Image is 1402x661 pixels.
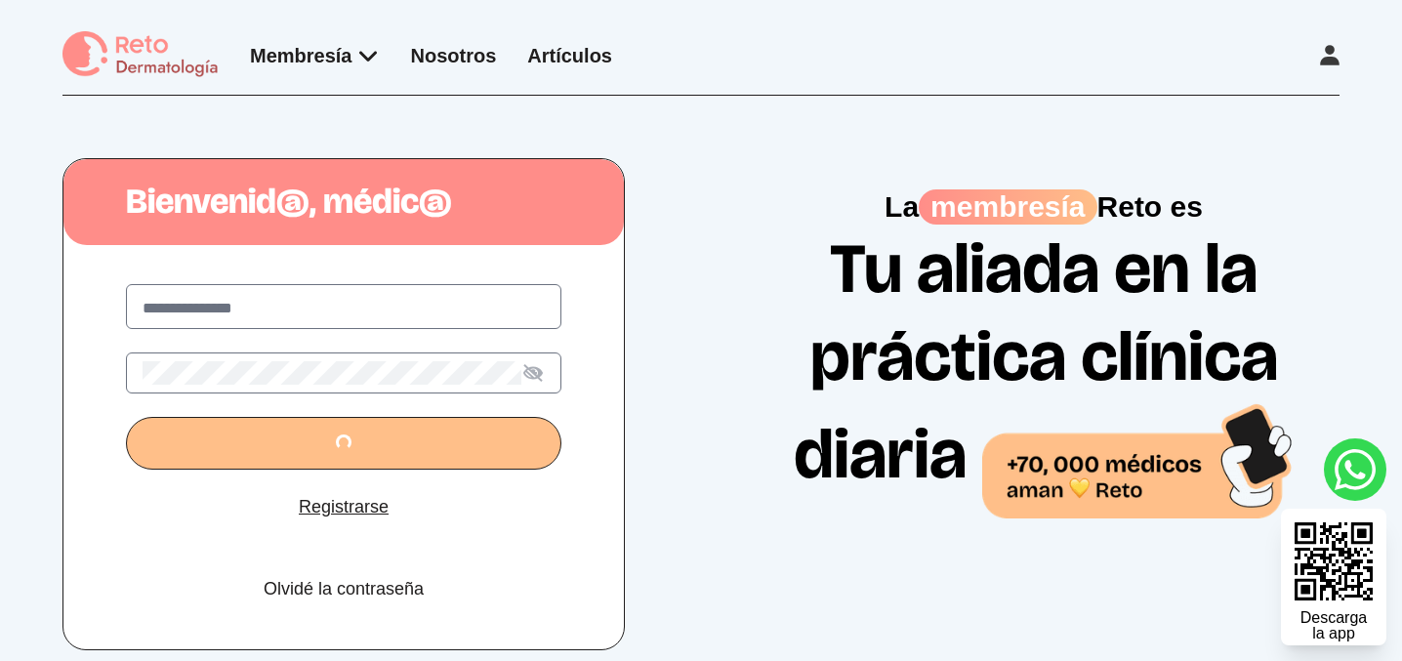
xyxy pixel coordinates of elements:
a: Registrarse [299,493,389,520]
p: La Reto es [763,189,1325,225]
a: whatsapp button [1324,438,1386,501]
h1: Tu aliada en la práctica clínica diaria [763,225,1325,518]
a: Olvidé la contraseña [264,575,424,602]
div: Membresía [250,42,380,69]
img: logo Reto dermatología [62,31,219,79]
span: membresía [919,189,1096,225]
div: Descarga la app [1300,610,1367,641]
h1: Bienvenid@, médic@ [63,183,624,222]
a: Nosotros [411,45,497,66]
a: Artículos [527,45,612,66]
